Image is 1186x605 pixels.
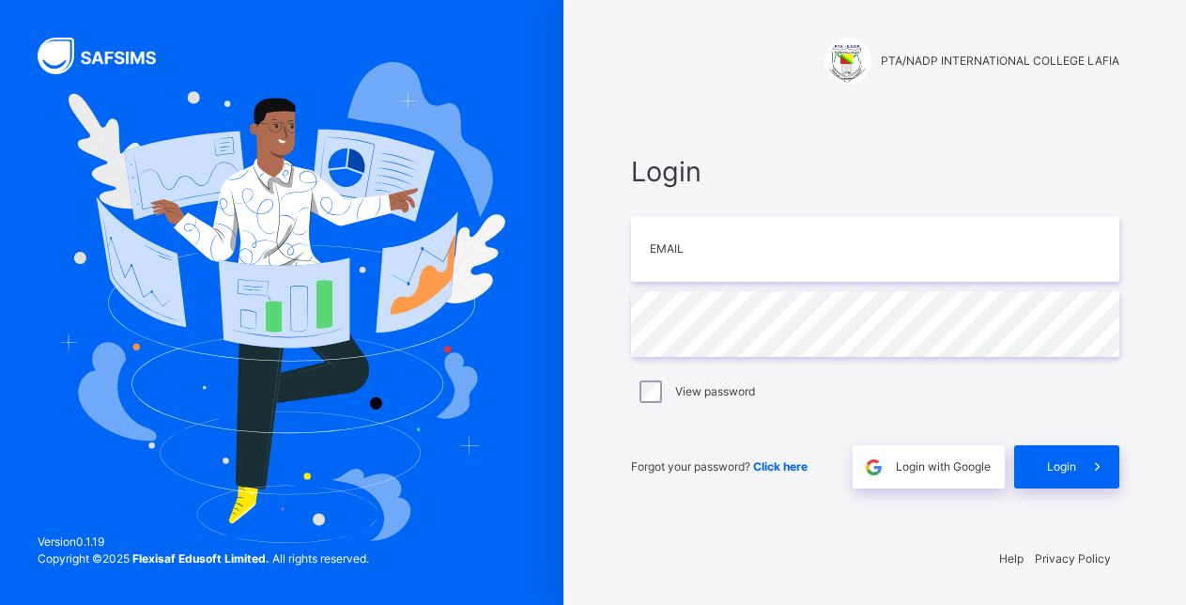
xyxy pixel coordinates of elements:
span: Copyright © 2025 All rights reserved. [38,551,369,566]
span: PTA/NADP INTERNATIONAL COLLEGE LAFIA [881,53,1119,70]
a: Privacy Policy [1035,551,1111,566]
span: Version 0.1.19 [38,534,369,551]
a: Help [999,551,1024,566]
span: Login [631,151,1119,192]
strong: Flexisaf Edusoft Limited. [132,551,270,566]
a: Click here [753,459,808,473]
span: Login [1047,458,1076,475]
img: Hero Image [58,62,505,543]
img: google.396cfc9801f0270233282035f929180a.svg [863,457,885,478]
label: View password [675,383,755,400]
span: Login with Google [896,458,991,475]
img: SAFSIMS Logo [38,38,178,74]
span: Forgot your password? [631,459,808,473]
